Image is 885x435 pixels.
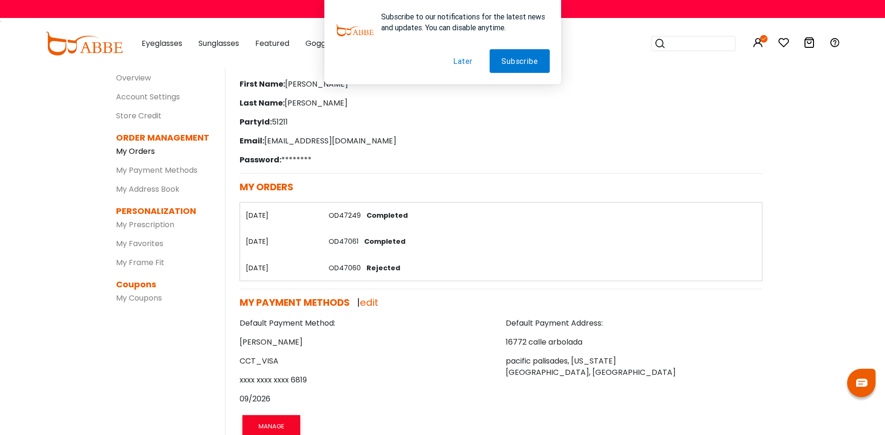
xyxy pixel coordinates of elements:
a: My Prescription [116,219,174,230]
a: My Payment Methods [116,165,197,176]
font: [PERSON_NAME] [285,79,348,89]
span: Completed [360,237,405,246]
th: [DATE] [240,229,323,255]
span: | [357,296,378,309]
button: Later [441,49,484,73]
span: PartyId: [240,116,272,127]
img: chat [856,379,867,387]
img: notification icon [336,11,374,49]
span: MY ORDERS [240,180,294,194]
div: Subscribe to our notifications for the latest news and updates. You can disable anytime. [374,11,550,33]
p: 16772 calle arbolada [506,337,762,348]
a: My Orders [116,146,155,157]
dt: PERSONALIZATION [116,204,211,217]
font: [PERSON_NAME] [285,98,348,108]
a: My Address Book [116,184,179,195]
p: pacific palisades, [US_STATE][GEOGRAPHIC_DATA], [GEOGRAPHIC_DATA] [506,355,762,378]
dt: Coupons [116,278,211,291]
a: My Favorites [116,238,163,249]
a: Account Settings [116,91,180,102]
a: OD47249 [329,211,361,220]
span: Completed [363,211,408,220]
span: First Name: [240,79,285,89]
a: edit [360,296,378,309]
span: Email: [240,135,264,146]
th: [DATE] [240,203,323,229]
font: 51211 [272,116,288,127]
p: xxxx xxxx xxxx 6819 [240,374,496,386]
button: Subscribe [490,49,549,73]
span: Rejected [363,263,400,273]
th: [DATE] [240,255,323,281]
p: 09/2026 [240,393,496,405]
font: [EMAIL_ADDRESS][DOMAIN_NAME] [264,135,396,146]
span: Last Name: [240,98,285,108]
a: OD47061 [329,237,358,246]
a: Store Credit [116,110,161,121]
strong: Default Payment Address: [506,318,603,328]
a: My Frame Fit [116,257,164,268]
p: [PERSON_NAME] [240,337,496,348]
span: Password: [240,154,281,165]
a: MANAGE [240,420,303,431]
a: My Coupons [116,293,162,303]
a: OD47060 [329,263,361,273]
p: CCT_VISA [240,355,496,367]
span: MY PAYMENT METHODS [240,296,350,309]
dt: ORDER MANAGEMENT [116,131,211,144]
strong: Default Payment Method: [240,318,335,328]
